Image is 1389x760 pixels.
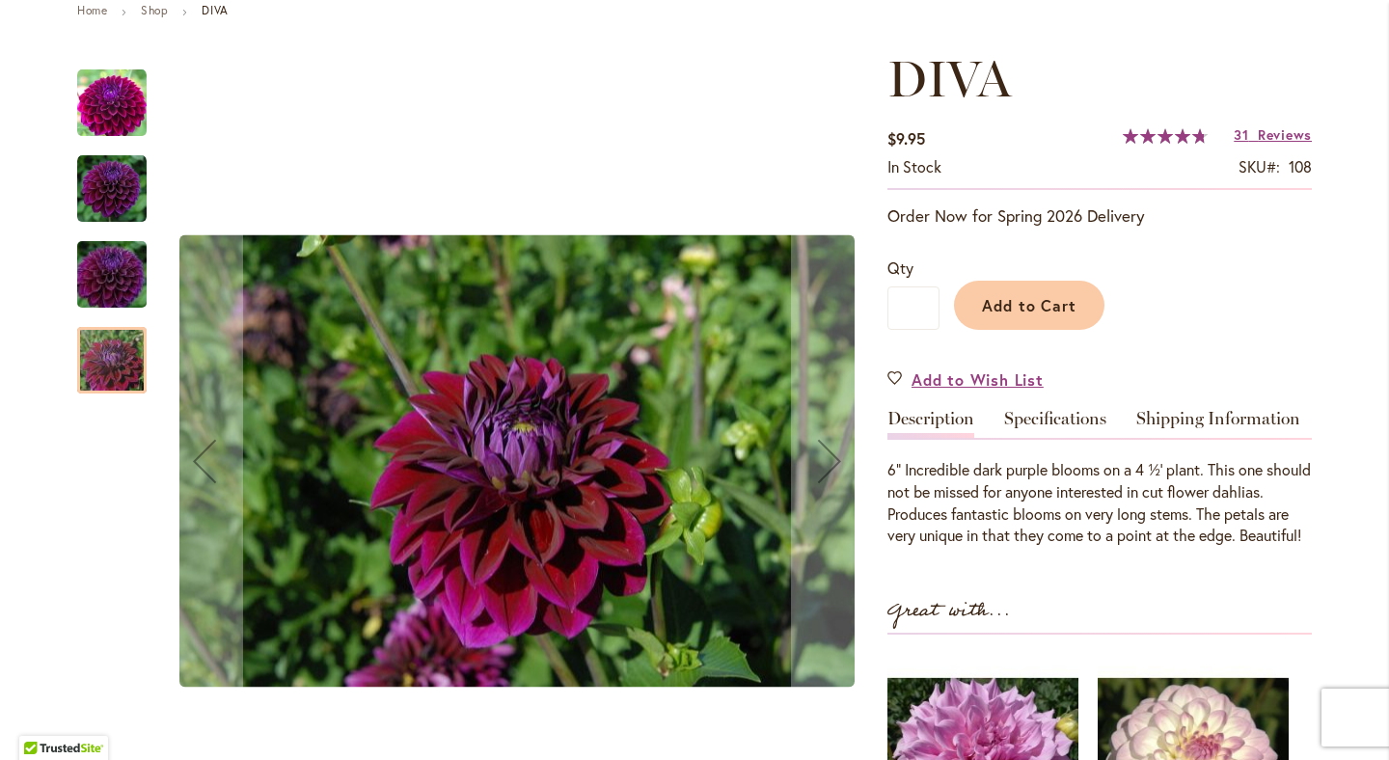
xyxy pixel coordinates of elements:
img: Diva [77,154,147,224]
a: Shipping Information [1136,410,1300,438]
strong: Great with... [887,595,1011,627]
img: Diva [42,229,181,321]
div: 95% [1123,128,1208,144]
a: Home [77,3,107,17]
img: Diva [77,68,147,138]
a: Shop [141,3,168,17]
a: Description [887,410,974,438]
strong: DIVA [202,3,228,17]
span: Reviews [1258,125,1312,144]
span: Add to Cart [982,295,1077,315]
img: Diva [179,235,855,688]
span: Add to Wish List [912,368,1044,391]
strong: SKU [1239,156,1280,176]
span: $9.95 [887,128,925,149]
div: 6” Incredible dark purple blooms on a 4 ½’ plant. This one should not be missed for anyone intere... [887,459,1312,547]
div: Detailed Product Info [887,410,1312,547]
span: DIVA [887,48,1011,109]
button: Add to Cart [954,281,1104,330]
div: 108 [1289,156,1312,178]
span: Qty [887,258,913,278]
div: Diva [77,308,147,394]
p: Order Now for Spring 2026 Delivery [887,204,1312,228]
a: 31 Reviews [1234,125,1312,144]
a: Specifications [1004,410,1106,438]
a: Add to Wish List [887,368,1044,391]
div: Availability [887,156,941,178]
div: Diva [77,222,166,308]
span: In stock [887,156,941,176]
iframe: Launch Accessibility Center [14,692,68,746]
span: 31 [1234,125,1248,144]
div: Diva [77,136,166,222]
div: Diva [77,50,166,136]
